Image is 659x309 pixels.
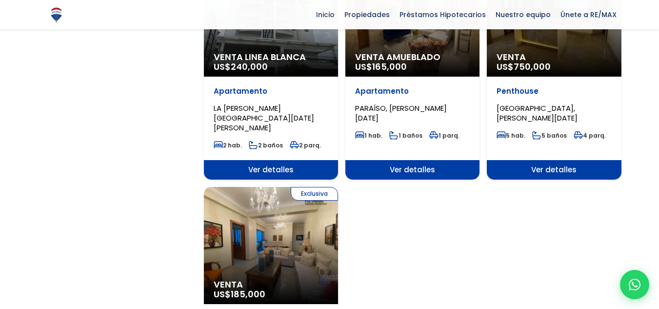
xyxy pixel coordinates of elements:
span: 5 hab. [497,131,525,140]
span: Venta Linea Blanca [214,52,328,62]
span: Inicio [311,7,339,22]
span: 4 parq. [574,131,606,140]
span: Venta [497,52,611,62]
span: Exclusiva [291,187,338,201]
span: Ver detalles [204,160,338,180]
span: 5 baños [532,131,567,140]
p: Apartamento [214,86,328,96]
span: Venta Amueblado [355,52,470,62]
span: 2 parq. [290,141,321,149]
p: Penthouse [497,86,611,96]
span: 750,000 [514,61,551,73]
img: Logo de REMAX [48,6,65,23]
span: US$ [355,61,407,73]
span: 2 baños [249,141,283,149]
span: Propiedades [339,7,395,22]
span: 1 parq. [429,131,459,140]
span: 2 hab. [214,141,242,149]
span: 185,000 [231,288,265,300]
p: Apartamento [355,86,470,96]
span: 1 baños [389,131,422,140]
span: 240,000 [231,61,268,73]
span: Ver detalles [345,160,479,180]
span: Venta [214,280,328,289]
span: 1 hab. [355,131,382,140]
span: LA [PERSON_NAME][GEOGRAPHIC_DATA][DATE][PERSON_NAME] [214,103,314,133]
span: [GEOGRAPHIC_DATA], [PERSON_NAME][DATE] [497,103,578,123]
span: Únete a RE/MAX [556,7,621,22]
span: US$ [214,288,265,300]
span: Préstamos Hipotecarios [395,7,491,22]
span: Ver detalles [487,160,621,180]
span: US$ [497,61,551,73]
span: 165,000 [372,61,407,73]
span: PARAÍSO, [PERSON_NAME][DATE] [355,103,447,123]
span: US$ [214,61,268,73]
span: Nuestro equipo [491,7,556,22]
